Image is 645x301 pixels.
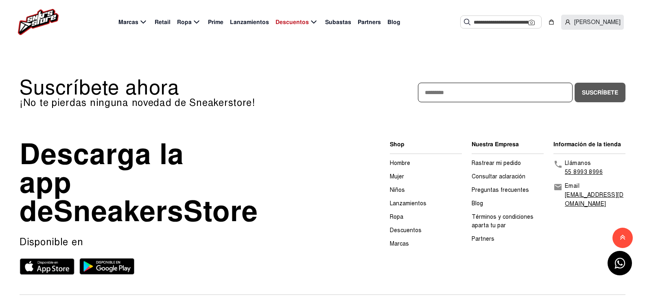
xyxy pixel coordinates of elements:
[472,187,529,193] a: Preguntas frecuentes
[230,18,269,26] span: Lanzamientos
[390,173,404,180] a: Mujer
[472,160,521,167] a: Rastrear mi pedido
[275,18,309,26] span: Descuentos
[20,235,258,248] p: Disponible en
[20,98,323,108] p: ¡No te pierdas ninguna novedad de Sneakerstore!
[528,19,535,26] img: Cámara
[574,18,621,26] span: [PERSON_NAME]
[472,213,533,229] a: Términos y condiciones aparta tu par
[464,19,470,25] img: Buscar
[553,140,625,149] li: Información de la tienda
[564,19,571,25] img: user
[565,169,603,176] a: 55 8993 8996
[390,160,410,167] a: Hombre
[54,193,184,230] span: Sneakers
[177,18,192,26] span: Ropa
[18,9,59,35] img: logo
[472,140,544,149] li: Nuestra Empresa
[79,258,134,275] img: Play store sneakerstore
[553,182,625,209] a: Email[EMAIL_ADDRESS][DOMAIN_NAME]
[20,140,203,226] div: Descarga la app de Store
[390,187,405,193] a: Niños
[390,200,426,207] a: Lanzamientos
[565,159,603,168] p: Llámanos
[358,18,381,26] span: Partners
[20,77,323,98] p: Suscríbete ahora
[390,213,403,220] a: Ropa
[390,240,409,247] a: Marcas
[20,258,74,275] img: App store sneakerstore
[208,18,223,26] span: Prime
[565,191,625,209] p: [EMAIL_ADDRESS][DOMAIN_NAME]
[472,235,494,242] a: Partners
[390,140,462,149] li: Shop
[575,83,625,102] button: Suscríbete
[548,19,555,25] img: shopping
[472,200,483,207] a: Blog
[565,182,625,191] p: Email
[325,18,351,26] span: Subastas
[155,18,171,26] span: Retail
[553,159,625,177] a: Llámanos55 8993 8996
[387,18,400,26] span: Blog
[118,18,138,26] span: Marcas
[472,173,525,180] a: Consultar aclaración
[390,227,422,234] a: Descuentos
